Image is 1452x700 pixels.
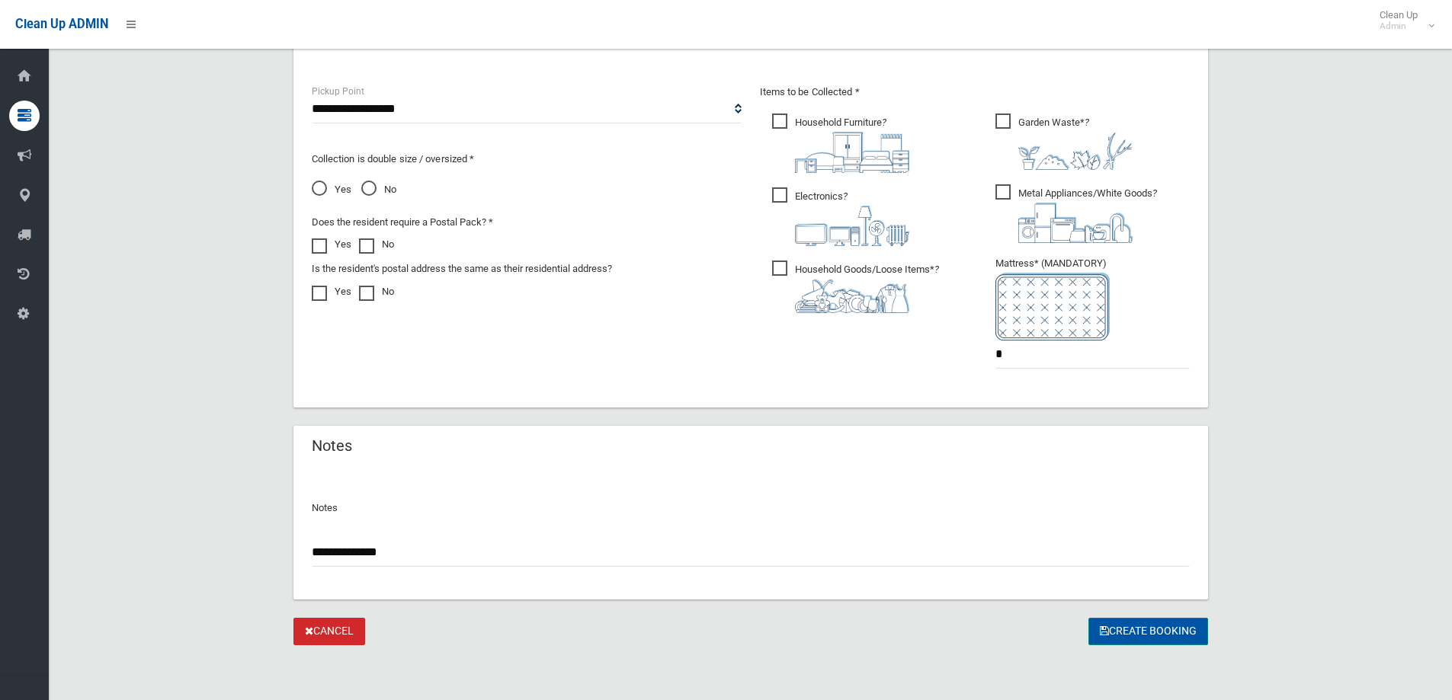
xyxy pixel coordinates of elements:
label: Yes [312,283,351,301]
img: 4fd8a5c772b2c999c83690221e5242e0.png [1018,132,1133,170]
label: No [359,283,394,301]
span: Household Furniture [772,113,909,173]
a: Cancel [293,618,365,646]
p: Notes [312,499,1190,517]
p: Collection is double size / oversized * [312,150,742,168]
span: Household Goods/Loose Items* [772,261,939,313]
span: Garden Waste* [995,113,1133,170]
label: Is the resident's postal address the same as their residential address? [312,260,612,278]
span: Electronics [772,187,909,246]
span: Yes [312,181,351,199]
span: No [361,181,396,199]
img: aa9efdbe659d29b613fca23ba79d85cb.png [795,132,909,173]
span: Clean Up ADMIN [15,17,108,31]
label: Does the resident require a Postal Pack? * [312,213,493,232]
p: Items to be Collected * [760,83,1190,101]
i: ? [795,264,939,313]
button: Create Booking [1088,618,1208,646]
label: No [359,235,394,254]
span: Clean Up [1372,9,1433,32]
img: 394712a680b73dbc3d2a6a3a7ffe5a07.png [795,206,909,246]
small: Admin [1380,21,1418,32]
img: b13cc3517677393f34c0a387616ef184.png [795,279,909,313]
i: ? [795,117,909,173]
i: ? [1018,117,1133,170]
img: 36c1b0289cb1767239cdd3de9e694f19.png [1018,203,1133,243]
i: ? [795,190,909,246]
span: Metal Appliances/White Goods [995,184,1157,243]
label: Yes [312,235,351,254]
header: Notes [293,431,370,461]
span: Mattress* (MANDATORY) [995,257,1190,340]
i: ? [1018,187,1157,243]
img: e7408bece873d2c1783593a074e5cb2f.png [995,273,1110,340]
